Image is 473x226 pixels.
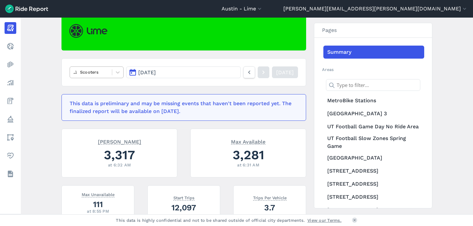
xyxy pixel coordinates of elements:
[5,132,16,143] a: Areas
[70,162,169,168] div: at 6:32 AM
[253,194,287,201] span: Trips Per Vehicle
[231,138,265,145] span: Max Available
[323,191,424,204] a: [STREET_ADDRESS]
[272,66,298,78] a: [DATE]
[5,150,16,162] a: Health
[5,22,16,34] a: Report
[5,5,48,13] img: Ride Report
[138,69,156,76] span: [DATE]
[307,217,342,223] a: View our Terms.
[323,133,424,151] a: UT Football Slow Zones Spring Game
[222,5,263,13] button: Austin - Lime
[70,208,126,214] div: at 8:55 PM
[5,77,16,89] a: Analyze
[70,199,126,210] div: 111
[5,40,16,52] a: Realtime
[326,79,420,91] input: Type to filter...
[241,202,298,213] div: 3.7
[323,46,424,59] a: Summary
[314,23,432,38] h3: Pages
[82,191,115,197] span: Max Unavailable
[283,5,468,13] button: [PERSON_NAME][EMAIL_ADDRESS][PERSON_NAME][DOMAIN_NAME]
[323,120,424,133] a: UT Football Game Day No Ride Area
[198,146,298,164] div: 3,281
[198,162,298,168] div: at 6:31 AM
[126,66,241,78] button: [DATE]
[323,107,424,120] a: [GEOGRAPHIC_DATA] 3
[323,151,424,164] a: [GEOGRAPHIC_DATA]
[322,66,424,73] h2: Areas
[5,95,16,107] a: Fees
[69,24,107,38] img: Lime
[70,146,169,164] div: 3,317
[323,94,424,107] a: MetroBike Stations
[323,164,424,177] a: [STREET_ADDRESS]
[323,204,424,217] a: [STREET_ADDRESS]
[173,194,195,201] span: Start Trips
[70,100,294,115] div: This data is preliminary and may be missing events that haven't been reported yet. The finalized ...
[5,168,16,180] a: Datasets
[5,59,16,70] a: Heatmaps
[5,113,16,125] a: Policy
[98,138,141,145] span: [PERSON_NAME]
[323,177,424,191] a: [STREET_ADDRESS]
[155,202,212,213] div: 12,097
